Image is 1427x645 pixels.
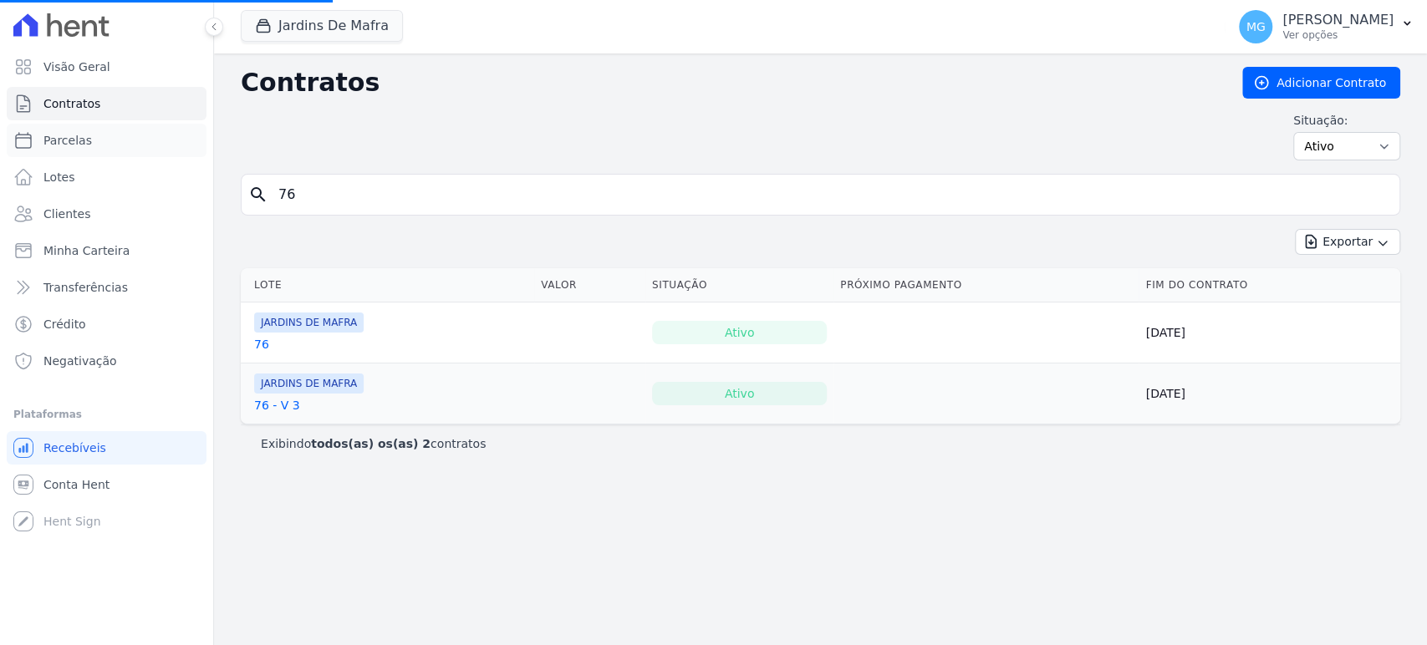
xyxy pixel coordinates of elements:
h2: Contratos [241,68,1215,98]
th: Próximo Pagamento [833,268,1139,302]
th: Fim do Contrato [1139,268,1400,302]
p: [PERSON_NAME] [1282,12,1394,28]
span: Visão Geral [43,58,110,75]
div: Ativo [652,321,827,344]
button: Jardins De Mafra [241,10,403,42]
span: Transferências [43,279,128,296]
span: Contratos [43,95,100,112]
a: Lotes [7,160,206,194]
a: Visão Geral [7,50,206,84]
a: 76 - V 3 [254,397,300,414]
span: Negativação [43,353,117,369]
a: Transferências [7,271,206,304]
td: [DATE] [1139,302,1400,363]
span: JARDINS DE MAFRA [254,312,364,333]
a: Conta Hent [7,468,206,501]
a: Negativação [7,344,206,378]
button: Exportar [1295,229,1400,255]
a: Minha Carteira [7,234,206,267]
button: MG [PERSON_NAME] Ver opções [1226,3,1427,50]
span: Conta Hent [43,476,110,493]
td: [DATE] [1139,363,1400,424]
span: Recebíveis [43,439,106,456]
th: Valor [534,268,645,302]
p: Exibindo contratos [261,435,486,452]
span: Lotes [43,169,75,185]
input: Buscar por nome do lote [268,178,1393,211]
span: Crédito [43,316,86,333]
span: JARDINS DE MAFRA [254,373,364,394]
th: Lote [241,268,534,302]
a: Crédito [7,307,206,341]
p: Ver opções [1282,28,1394,42]
a: Contratos [7,87,206,120]
span: Clientes [43,206,90,222]
a: Parcelas [7,124,206,157]
div: Plataformas [13,404,200,424]
span: Minha Carteira [43,242,130,259]
span: MG [1246,21,1266,33]
b: todos(as) os(as) 2 [311,437,431,450]
a: Adicionar Contrato [1242,67,1400,99]
label: Situação: [1293,112,1400,129]
div: Ativo [652,382,827,405]
i: search [248,185,268,205]
a: Recebíveis [7,431,206,465]
a: 76 [254,336,269,353]
a: Clientes [7,197,206,231]
th: Situação [645,268,833,302]
span: Parcelas [43,132,92,149]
